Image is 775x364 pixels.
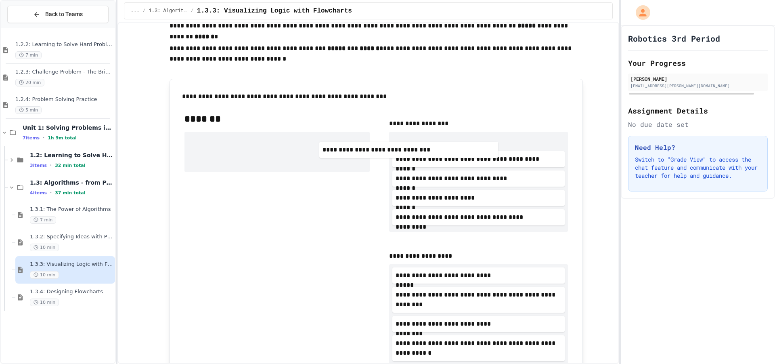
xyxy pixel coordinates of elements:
[30,299,59,306] span: 10 min
[50,162,52,168] span: •
[30,151,113,159] span: 1.2: Learning to Solve Hard Problems
[15,41,113,48] span: 1.2.2: Learning to Solve Hard Problems
[30,234,113,240] span: 1.3.2: Specifying Ideas with Pseudocode
[30,244,59,251] span: 10 min
[628,33,720,44] h1: Robotics 3rd Period
[628,57,768,69] h2: Your Progress
[15,69,113,76] span: 1.2.3: Challenge Problem - The Bridge
[30,271,59,279] span: 10 min
[628,120,768,129] div: No due date set
[30,179,113,186] span: 1.3: Algorithms - from Pseudocode to Flowcharts
[635,156,761,180] p: Switch to "Grade View" to access the chat feature and communicate with your teacher for help and ...
[191,8,194,14] span: /
[55,163,85,168] span: 32 min total
[630,75,765,82] div: [PERSON_NAME]
[30,163,47,168] span: 3 items
[15,106,42,114] span: 5 min
[23,135,40,141] span: 7 items
[197,6,352,16] span: 1.3.3: Visualizing Logic with Flowcharts
[7,6,109,23] button: Back to Teams
[15,51,42,59] span: 7 min
[15,96,113,103] span: 1.2.4: Problem Solving Practice
[635,143,761,152] h3: Need Help?
[45,10,83,19] span: Back to Teams
[149,8,188,14] span: 1.3: Algorithms - from Pseudocode to Flowcharts
[50,189,52,196] span: •
[30,206,113,213] span: 1.3.1: The Power of Algorithms
[30,288,113,295] span: 1.3.4: Designing Flowcharts
[48,135,77,141] span: 1h 9m total
[30,190,47,196] span: 4 items
[15,79,44,86] span: 20 min
[142,8,145,14] span: /
[30,216,56,224] span: 7 min
[131,8,140,14] span: ...
[23,124,113,131] span: Unit 1: Solving Problems in Computer Science
[630,83,765,89] div: [EMAIL_ADDRESS][PERSON_NAME][DOMAIN_NAME]
[627,3,652,22] div: My Account
[55,190,85,196] span: 37 min total
[43,135,44,141] span: •
[30,261,113,268] span: 1.3.3: Visualizing Logic with Flowcharts
[628,105,768,116] h2: Assignment Details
